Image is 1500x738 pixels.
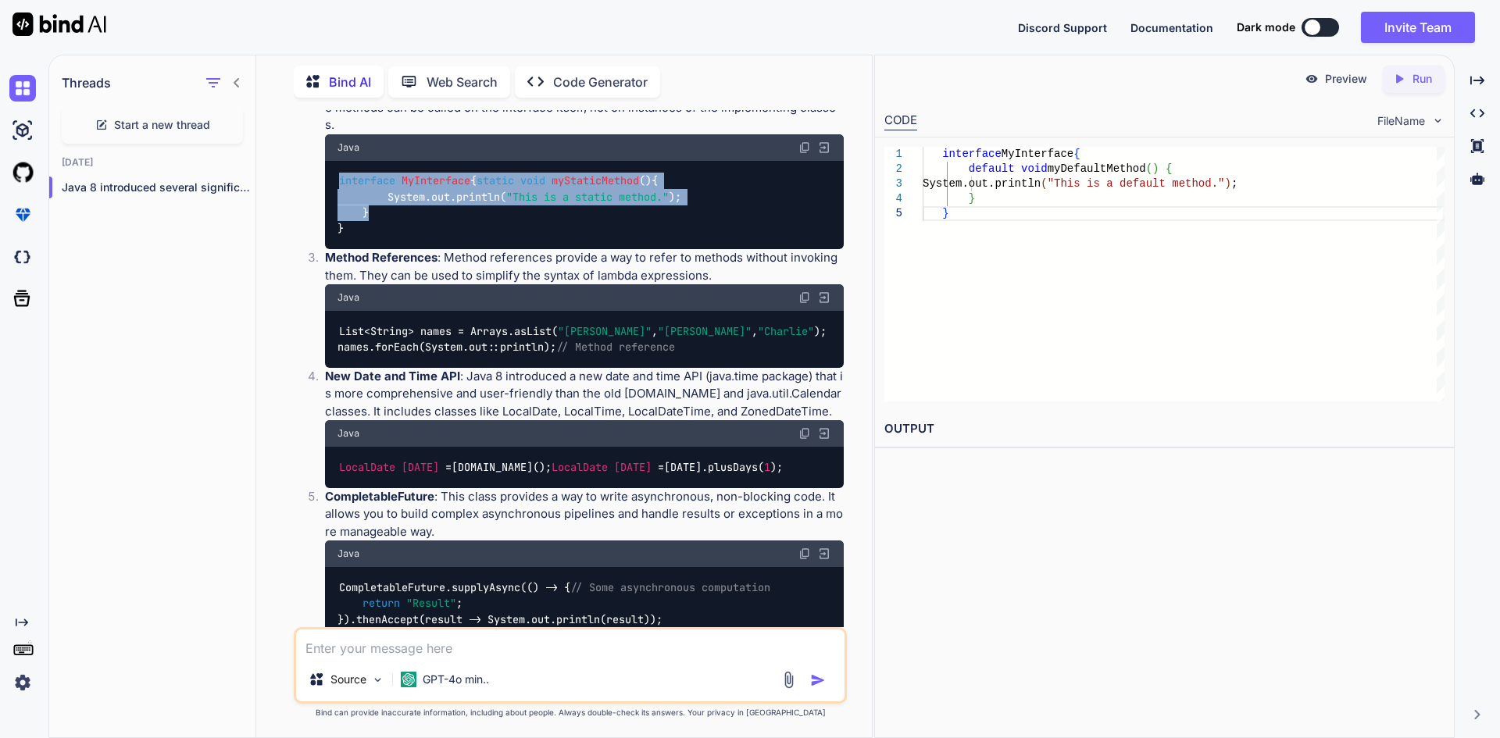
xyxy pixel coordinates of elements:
[1152,162,1159,175] span: )
[325,369,460,383] strong: New Date and Time API
[798,427,811,440] img: copy
[875,411,1454,447] h2: OUTPUT
[1001,148,1073,160] span: MyInterface
[402,174,470,188] span: MyInterface
[780,671,798,689] img: attachment
[884,176,902,191] div: 3
[9,75,36,102] img: chat
[337,291,359,304] span: Java
[639,174,652,188] span: ()
[520,174,545,188] span: void
[1412,71,1432,87] p: Run
[884,162,902,176] div: 2
[884,147,902,162] div: 1
[884,191,902,206] div: 4
[1237,20,1295,35] span: Dark mode
[406,597,456,611] span: "Result"
[884,112,917,130] div: CODE
[1018,20,1107,36] button: Discord Support
[658,460,664,474] span: =
[1305,72,1319,86] img: preview
[9,159,36,186] img: githubLight
[330,672,366,687] p: Source
[371,673,384,686] img: Pick Models
[62,73,111,92] h1: Threads
[325,489,434,504] strong: CompletableFuture
[884,206,902,221] div: 5
[1166,162,1172,175] span: {
[294,707,847,718] p: Bind can provide inaccurate information, including about people. Always double-check its answers....
[1073,148,1080,160] span: {
[325,368,844,421] p: : Java 8 introduced a new date and time API (java.time package) that is more comprehensive and us...
[114,117,210,133] span: Start a new thread
[1047,177,1224,190] span: "This is a default method."
[1041,177,1047,190] span: (
[9,669,36,696] img: settings
[798,291,811,304] img: copy
[1325,71,1367,87] p: Preview
[325,488,844,541] p: : This class provides a way to write asynchronous, non-blocking code. It allows you to build comp...
[325,249,844,284] p: : Method references provide a way to refer to methods without invoking them. They can be used to ...
[427,73,498,91] p: Web Search
[798,141,811,154] img: copy
[1361,12,1475,43] button: Invite Team
[1047,162,1145,175] span: myDefaultMethod
[1021,162,1048,175] span: void
[817,547,831,561] img: Open in Browser
[9,244,36,270] img: darkCloudIdeIcon
[1018,21,1107,34] span: Discord Support
[968,192,974,205] span: }
[1130,20,1213,36] button: Documentation
[1377,113,1425,129] span: FileName
[62,180,255,195] p: Java 8 introduced several significant fe...
[477,174,514,188] span: static
[817,291,831,305] img: Open in Browser
[798,547,811,560] img: copy
[968,162,1014,175] span: default
[423,672,489,687] p: GPT-4o min..
[362,597,400,611] span: return
[923,177,1041,190] span: System.out.println
[764,460,770,474] span: 1
[325,250,437,265] strong: Method References
[337,579,770,628] code: CompletableFuture.supplyAsync(() -> { ; }).thenAccept(result -> System.out.println(result));
[401,672,416,687] img: GPT-4o mini
[558,324,652,338] span: "[PERSON_NAME]"
[337,141,359,154] span: Java
[553,73,648,91] p: Code Generator
[402,460,439,474] span: [DATE]
[552,174,639,188] span: myStaticMethod
[942,207,948,219] span: }
[1231,177,1237,190] span: ;
[9,117,36,144] img: ai-studio
[339,174,395,188] span: interface
[817,426,831,440] img: Open in Browser
[1224,177,1230,190] span: )
[658,324,752,338] span: "[PERSON_NAME]"
[1130,21,1213,34] span: Documentation
[445,460,452,474] span: =
[506,190,669,204] span: "This is a static method."
[810,672,826,688] img: icon
[337,427,359,440] span: Java
[552,460,608,474] span: LocalDate
[942,148,1002,160] span: interface
[337,459,784,476] code: [DOMAIN_NAME](); [DATE].plusDays( );
[337,547,359,560] span: Java
[329,73,371,91] p: Bind AI
[817,141,831,155] img: Open in Browser
[339,460,395,474] span: LocalDate
[49,156,255,169] h2: [DATE]
[1431,114,1445,127] img: chevron down
[556,340,675,355] span: // Method reference
[614,460,652,474] span: [DATE]
[570,580,770,594] span: // Some asynchronous computation
[9,201,36,228] img: premium
[337,173,681,237] code: { { System.out.println( ); } }
[12,12,106,36] img: Bind AI
[758,324,814,338] span: "Charlie"
[337,323,826,355] code: List<String> names = Arrays.asList( , , ); names.forEach(System.out::println);
[1145,162,1152,175] span: (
